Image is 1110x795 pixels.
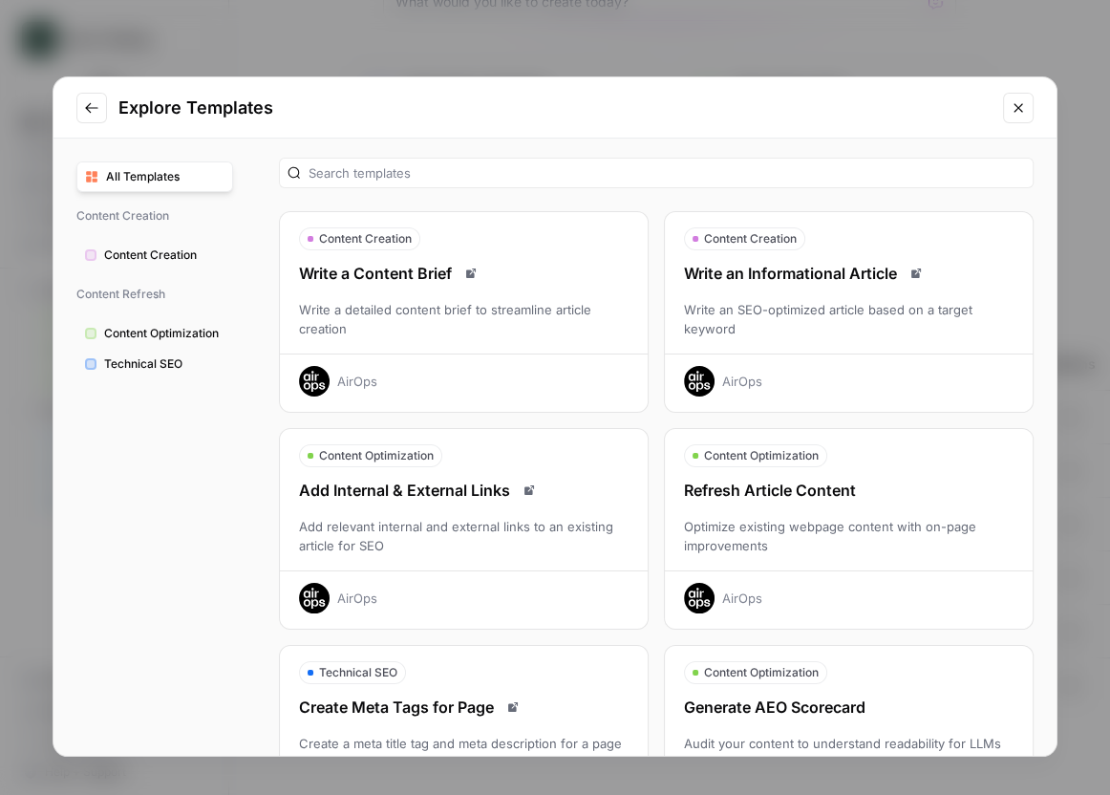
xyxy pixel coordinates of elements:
span: Content Refresh [76,278,233,311]
button: Content Creation [76,240,233,270]
a: Read docs [459,262,482,285]
div: Create a meta title tag and meta description for a page [280,734,648,753]
span: Content Optimization [319,447,434,464]
span: Content Creation [319,230,412,247]
button: Content CreationWrite an Informational ArticleRead docsWrite an SEO-optimized article based on a ... [664,211,1034,413]
span: Content Creation [76,200,233,232]
div: AirOps [337,589,377,608]
span: Technical SEO [104,355,224,373]
div: Add relevant internal and external links to an existing article for SEO [280,517,648,555]
button: Close modal [1003,93,1034,123]
button: Content OptimizationAdd Internal & External LinksRead docsAdd relevant internal and external link... [279,428,649,630]
span: Content Creation [104,247,224,264]
div: AirOps [722,372,762,391]
div: Write an SEO-optimized article based on a target keyword [665,300,1033,338]
span: Content Optimization [104,325,224,342]
button: All Templates [76,161,233,192]
div: Create Meta Tags for Page [280,696,648,719]
button: Content CreationWrite a Content BriefRead docsWrite a detailed content brief to streamline articl... [279,211,649,413]
div: AirOps [722,589,762,608]
span: Content Optimization [704,447,819,464]
input: Search templates [309,163,1025,183]
a: Read docs [518,479,541,502]
div: AirOps [337,372,377,391]
div: Add Internal & External Links [280,479,648,502]
div: Write a detailed content brief to streamline article creation [280,300,648,338]
div: Refresh Article Content [665,479,1033,502]
div: Generate AEO Scorecard [665,696,1033,719]
a: Read docs [502,696,524,719]
h2: Explore Templates [118,95,992,121]
div: Audit your content to understand readability for LLMs [665,734,1033,753]
div: Write an Informational Article [665,262,1033,285]
button: Content Optimization [76,318,233,349]
div: Optimize existing webpage content with on-page improvements [665,517,1033,555]
span: Content Creation [704,230,797,247]
span: All Templates [106,168,224,185]
button: Content OptimizationRefresh Article ContentOptimize existing webpage content with on-page improve... [664,428,1034,630]
button: Technical SEO [76,349,233,379]
button: Go to previous step [76,93,107,123]
div: Write a Content Brief [280,262,648,285]
span: Technical SEO [319,664,397,681]
span: Content Optimization [704,664,819,681]
a: Read docs [905,262,928,285]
